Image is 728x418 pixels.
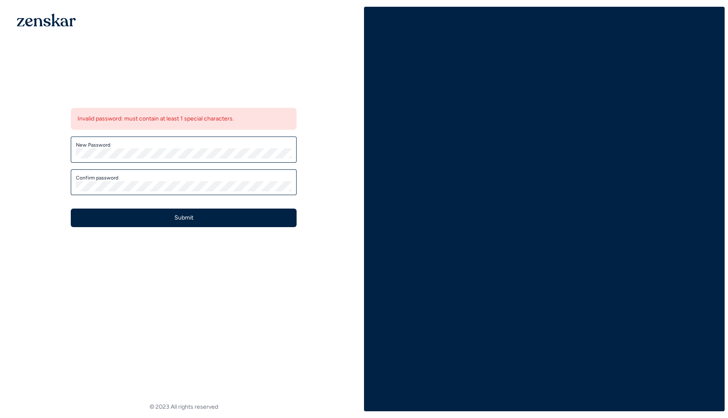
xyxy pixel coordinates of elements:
[76,142,292,148] label: New Password
[71,209,297,227] button: Submit
[17,13,76,27] img: 1OGAJ2xQqyY4LXKgY66KYq0eOWRCkrZdAb3gUhuVAqdWPZE9SRJmCz+oDMSn4zDLXe31Ii730ItAGKgCKgCCgCikA4Av8PJUP...
[71,108,297,130] div: Invalid password: must contain at least 1 special characters.
[76,174,292,181] label: Confirm password
[3,403,364,411] footer: © 2023 All rights reserved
